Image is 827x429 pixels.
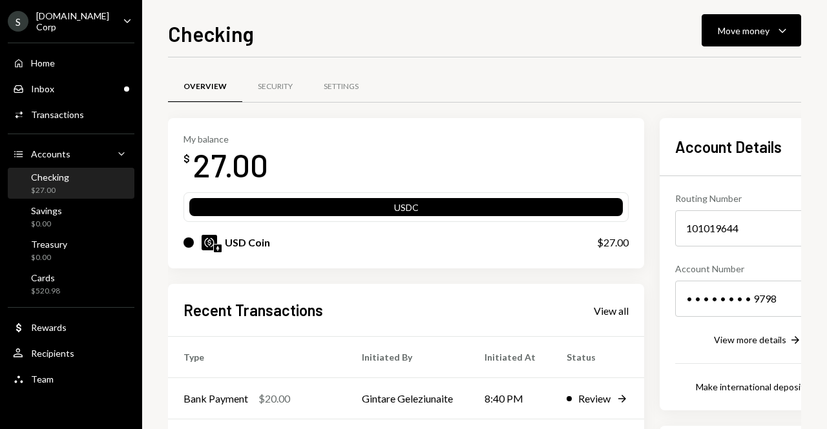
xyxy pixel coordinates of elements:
[578,391,611,406] div: Review
[31,348,74,359] div: Recipients
[258,81,293,92] div: Security
[202,235,217,250] img: USDC
[8,77,134,100] a: Inbox
[189,201,623,219] div: USDC
[214,244,222,252] img: ethereum-mainnet
[696,381,820,395] button: Make international deposit
[183,391,248,406] div: Bank Payment
[31,172,69,183] div: Checking
[183,299,323,321] h2: Recent Transactions
[8,11,28,32] div: S
[36,10,112,32] div: [DOMAIN_NAME] Corp
[193,145,268,185] div: 27.00
[31,286,60,297] div: $520.98
[8,142,134,165] a: Accounts
[324,81,359,92] div: Settings
[346,337,469,378] th: Initiated By
[469,378,551,419] td: 8:40 PM
[183,81,227,92] div: Overview
[31,219,62,230] div: $0.00
[225,235,270,250] div: USD Coin
[8,268,134,299] a: Cards$520.98
[168,337,346,378] th: Type
[346,378,469,419] td: Gintare Geleziunaite
[8,103,134,126] a: Transactions
[168,70,242,103] a: Overview
[183,134,268,145] div: My balance
[594,303,629,317] a: View all
[8,168,134,199] a: Checking$27.00
[31,148,70,159] div: Accounts
[242,70,308,103] a: Security
[551,337,644,378] th: Status
[8,235,134,266] a: Treasury$0.00
[168,21,254,46] h1: Checking
[702,14,801,46] button: Move money
[31,322,67,333] div: Rewards
[31,109,84,120] div: Transactions
[258,391,290,406] div: $20.00
[696,381,804,392] div: Make international deposit
[31,185,69,196] div: $27.00
[8,315,134,339] a: Rewards
[594,304,629,317] div: View all
[8,51,134,74] a: Home
[31,272,60,283] div: Cards
[469,337,551,378] th: Initiated At
[31,83,54,94] div: Inbox
[714,334,786,345] div: View more details
[8,201,134,232] a: Savings$0.00
[31,57,55,68] div: Home
[31,374,54,384] div: Team
[8,367,134,390] a: Team
[31,239,67,250] div: Treasury
[183,152,190,165] div: $
[308,70,374,103] a: Settings
[597,235,629,250] div: $27.00
[714,334,802,348] button: View more details
[31,252,67,263] div: $0.00
[8,341,134,364] a: Recipients
[718,24,769,37] div: Move money
[31,205,62,216] div: Savings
